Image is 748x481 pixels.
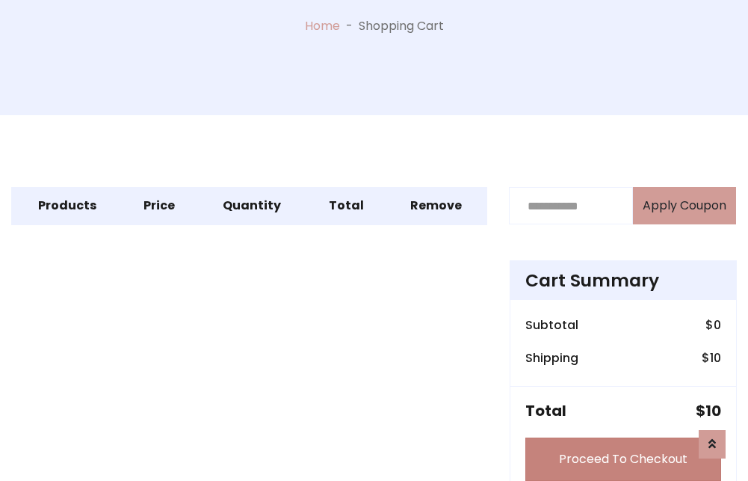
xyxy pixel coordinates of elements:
h4: Cart Summary [525,270,721,291]
a: Proceed To Checkout [525,438,721,481]
span: 10 [705,400,721,421]
h5: Total [525,402,566,420]
th: Quantity [196,188,307,225]
th: Total [307,188,385,225]
h6: $ [705,318,721,332]
th: Price [123,188,196,225]
h5: $ [696,402,721,420]
p: - [340,17,359,35]
h6: Subtotal [525,318,578,332]
button: Apply Coupon [633,187,736,224]
h6: $ [702,351,721,365]
h6: Shipping [525,351,578,365]
span: 0 [714,316,721,334]
span: 10 [710,349,721,367]
th: Products [12,188,123,225]
p: Shopping Cart [359,17,444,35]
a: Home [305,17,340,34]
th: Remove [386,188,487,225]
